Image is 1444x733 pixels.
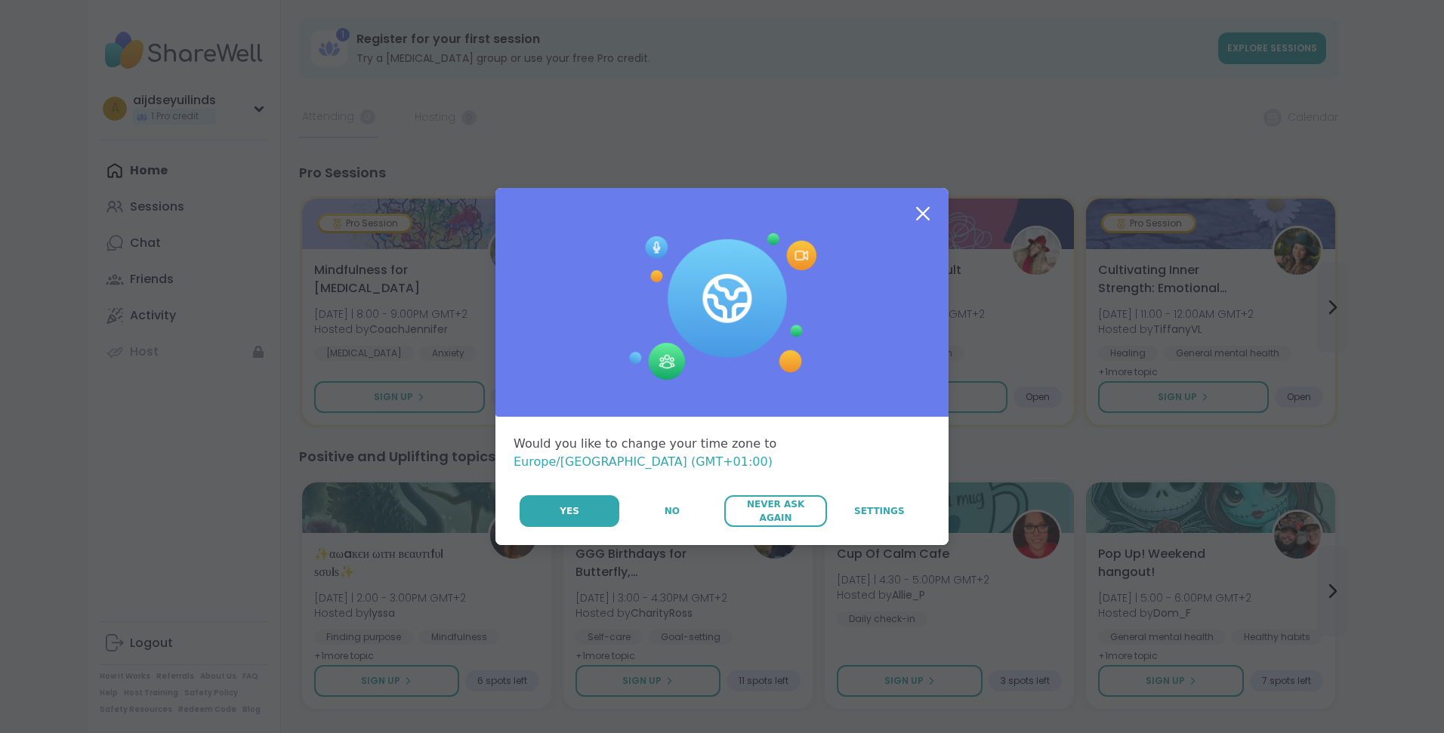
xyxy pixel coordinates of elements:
[514,454,773,469] span: Europe/[GEOGRAPHIC_DATA] (GMT+01:00)
[665,504,680,518] span: No
[854,504,905,518] span: Settings
[732,497,819,525] span: Never Ask Again
[560,504,579,518] span: Yes
[621,495,723,527] button: No
[514,435,930,471] div: Would you like to change your time zone to
[828,495,930,527] a: Settings
[520,495,619,527] button: Yes
[628,233,816,381] img: Session Experience
[724,495,826,527] button: Never Ask Again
